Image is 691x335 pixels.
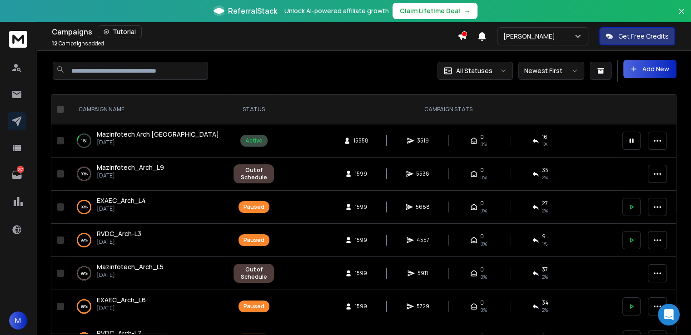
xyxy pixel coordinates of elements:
span: 2 % [542,207,548,214]
span: 5688 [416,203,430,211]
button: Claim Lifetime Deal→ [393,3,477,19]
p: Get Free Credits [618,32,669,41]
p: Campaigns added [52,40,104,47]
div: Paused [244,236,264,244]
td: 99%Mazinfotech_Arch_L5[DATE] [68,257,228,290]
span: 1 % [542,240,547,247]
span: 1 % [542,141,547,148]
span: 0 [480,200,484,207]
div: Paused [244,303,264,310]
span: 27 [542,200,548,207]
span: 9 [542,233,546,240]
span: 4557 [417,236,429,244]
div: Active [245,137,263,144]
th: CAMPAIGN NAME [68,95,228,124]
div: Campaigns [52,25,457,38]
span: 1599 [355,203,367,211]
p: 99 % [81,236,88,245]
span: 12 [52,39,58,47]
th: CAMPAIGN STATS [279,95,617,124]
span: 0% [480,240,487,247]
span: 5729 [417,303,429,310]
td: 11%Mazinfotech Arch [GEOGRAPHIC_DATA][DATE] [68,124,228,158]
div: Out of Schedule [239,167,269,181]
a: Mazinfotech Arch [GEOGRAPHIC_DATA] [97,130,219,139]
p: Unlock AI-powered affiliate growth [284,6,389,15]
p: [DATE] [97,139,219,146]
p: [DATE] [97,305,146,312]
td: 99%Mazinfotech_Arch_L9[DATE] [68,158,228,191]
button: Newest First [518,62,584,80]
td: 99%EXAEC_Arch_L6[DATE] [68,290,228,323]
span: 35 [542,167,548,174]
p: All Statuses [456,66,492,75]
span: 0% [480,141,487,148]
button: M [9,311,27,330]
span: 0 [480,299,484,306]
a: EXAEC_Arch_L4 [97,196,146,205]
td: 99%EXAEC_Arch_L4[DATE] [68,191,228,224]
span: 15558 [353,137,368,144]
span: 5911 [418,270,428,277]
div: Paused [244,203,264,211]
a: EXAEC_Arch_L6 [97,296,146,305]
p: 99 % [81,202,88,212]
p: 99 % [81,302,88,311]
span: 2 % [542,273,548,281]
span: 34 [542,299,549,306]
a: Mazinfotech_Arch_L9 [97,163,164,172]
p: [DATE] [97,205,146,212]
span: 2 % [542,174,548,181]
span: 3519 [417,137,429,144]
a: 317 [8,166,26,184]
th: STATUS [228,95,279,124]
span: 0% [480,273,487,281]
span: 1599 [355,303,367,310]
p: 11 % [81,136,87,145]
span: 2 % [542,306,548,314]
p: 99 % [81,169,88,178]
span: 0% [480,207,487,214]
span: 16 [542,133,547,141]
p: 317 [17,166,24,173]
div: Out of Schedule [239,266,269,281]
button: Add New [623,60,676,78]
span: EXAEC_Arch_L6 [97,296,146,304]
button: Get Free Credits [599,27,675,45]
button: Tutorial [98,25,142,38]
span: Mazinfotech Arch [GEOGRAPHIC_DATA] [97,130,219,138]
button: Close banner [676,5,687,27]
span: 37 [542,266,548,273]
td: 99%RVDC_Arch-L3[DATE] [68,224,228,257]
p: [DATE] [97,271,164,279]
span: 0 [480,167,484,174]
span: → [464,6,470,15]
span: 0 [480,266,484,273]
span: 0 [480,233,484,240]
span: 0% [480,306,487,314]
p: [DATE] [97,172,164,179]
span: 0 [480,133,484,141]
span: 5538 [416,170,429,177]
a: RVDC_Arch-L3 [97,229,141,238]
p: [PERSON_NAME] [503,32,559,41]
div: Open Intercom Messenger [658,304,680,325]
a: Mazinfotech_Arch_L5 [97,262,164,271]
p: [DATE] [97,238,141,246]
span: 0% [480,174,487,181]
p: 99 % [81,269,88,278]
span: 1599 [355,270,367,277]
span: Mazinfotech_Arch_L5 [97,262,164,271]
span: 1599 [355,170,367,177]
span: 1599 [355,236,367,244]
span: ReferralStack [228,5,277,16]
